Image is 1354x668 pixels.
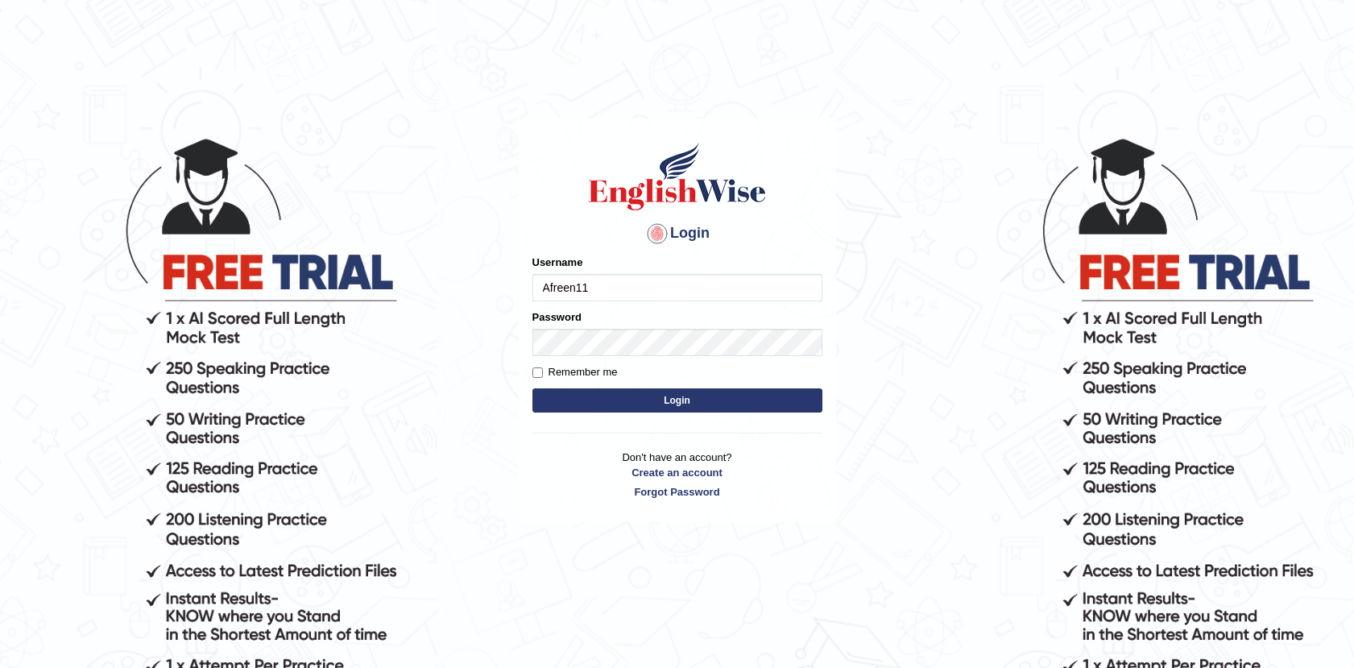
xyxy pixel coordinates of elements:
[532,309,582,325] label: Password
[532,450,822,500] p: Don't have an account?
[532,255,583,270] label: Username
[532,465,822,480] a: Create an account
[532,367,543,378] input: Remember me
[586,140,769,213] img: Logo of English Wise sign in for intelligent practice with AI
[532,364,618,380] label: Remember me
[532,388,822,413] button: Login
[532,484,822,500] a: Forgot Password
[532,221,822,247] h4: Login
